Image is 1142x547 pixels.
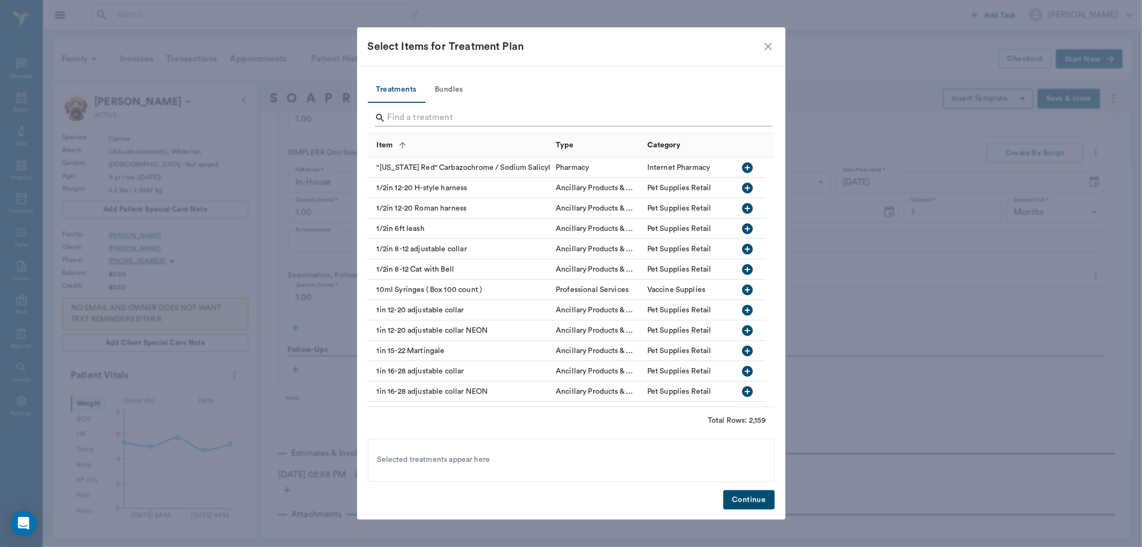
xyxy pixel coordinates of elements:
div: Total Rows: 2,159 [708,415,766,426]
div: 1/2in 6ft leash [368,219,551,239]
div: Pet Supplies Retail [647,203,712,214]
div: 1in 16-28 adjustable collar [368,361,551,381]
div: 1in 20-32 Roman harness [368,402,551,422]
button: Sort [683,138,698,153]
div: Pharmacy [556,162,589,173]
div: 1in 15-22 Martingale [368,341,551,361]
button: Sort [742,138,757,153]
div: Type [550,133,642,158]
div: Ancillary Products & Services [556,325,637,336]
div: Ancillary Products & Services [556,183,637,193]
span: Selected treatments appear here [377,454,490,466]
div: Ancillary Products & Services [556,346,637,356]
div: 10ml Syringes ( Box 100 count ) [368,280,551,300]
div: 1in 12-20 adjustable collar NEON [368,320,551,341]
div: Pet Supplies Retail [647,264,712,275]
div: Pet Supplies Retail [647,346,712,356]
div: 1in 16-28 adjustable collar NEON [368,381,551,402]
div: Ancillary Products & Services [556,407,637,417]
div: Select Items for Treatment Plan [368,38,762,55]
div: 1/2in 8-12 adjustable collar [368,239,551,259]
div: Pet Supplies Retail [647,244,712,254]
input: Find a treatment [388,109,757,126]
button: close [762,40,775,53]
div: Internet Pharmacy [647,162,710,173]
div: Ancillary Products & Services [556,366,637,377]
button: Continue [723,490,774,510]
div: Ancillary Products & Services [556,223,637,234]
div: 1/2in 12-20 H-style harness [368,178,551,198]
div: "[US_STATE] Red" Carbazochrome / Sodium Salicylate (10mgml/250mg/ml) 100ml [368,158,551,178]
div: Item [368,133,551,158]
div: Item [377,130,393,160]
div: Open Intercom Messenger [11,511,36,536]
div: Pet Supplies Retail [647,325,712,336]
button: Sort [577,138,592,153]
button: Treatments [368,77,425,103]
div: Category [642,133,733,158]
div: Ancillary Products & Services [556,203,637,214]
button: Sort [395,138,410,153]
div: Search [375,109,773,129]
div: 1/2in 12-20 Roman harness [368,198,551,219]
div: Pet Supplies Retail [647,305,712,316]
div: Ancillary Products & Services [556,386,637,397]
div: Pet Supplies Retail [647,366,712,377]
div: Pet Supplies Retail [647,386,712,397]
div: Professional Services [556,284,629,295]
div: 1/2in 8-12 Cat with Bell [368,259,551,280]
div: Pet Supplies Retail [647,407,712,417]
div: Category [647,130,680,160]
div: Ancillary Products & Services [556,244,637,254]
div: Pet Supplies Retail [647,223,712,234]
div: Ancillary Products & Services [556,305,637,316]
div: Pet Supplies Retail [647,183,712,193]
button: Bundles [425,77,473,103]
div: Ancillary Products & Services [556,264,637,275]
div: Type [556,130,574,160]
div: 1in 12-20 adjustable collar [368,300,551,320]
div: Vaccine Supplies [647,284,705,295]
